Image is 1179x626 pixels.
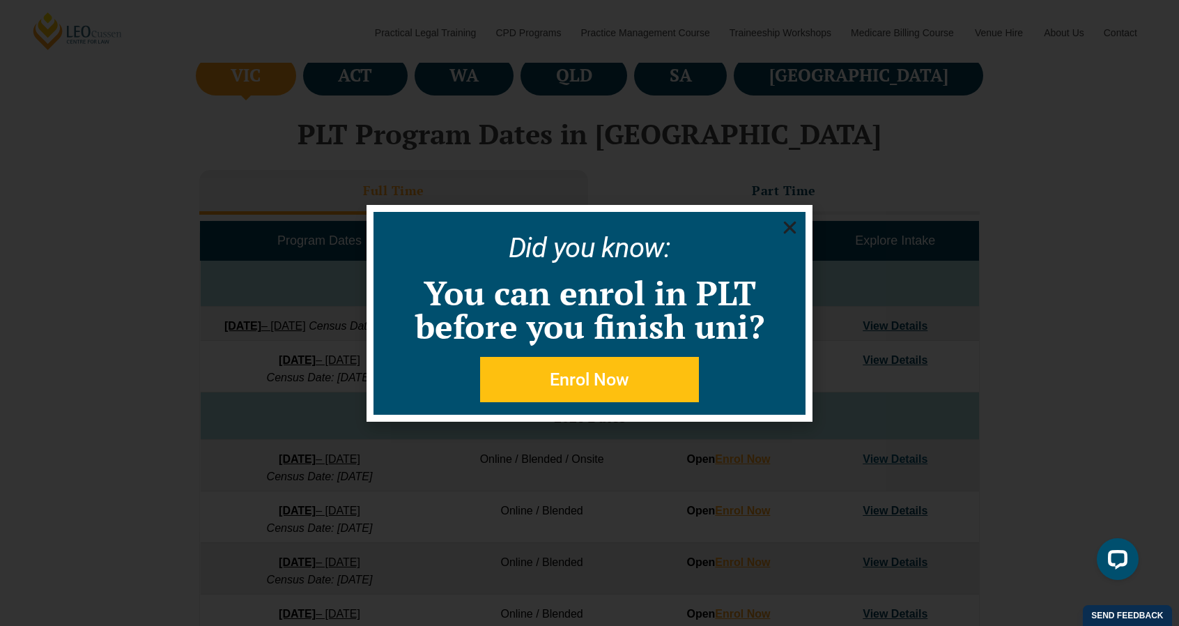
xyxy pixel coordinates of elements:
[1086,533,1144,591] iframe: LiveChat chat widget
[415,270,764,349] a: You can enrol in PLT before you finish uni?
[509,231,671,264] a: Did you know:
[480,357,699,402] a: Enrol Now
[550,371,629,388] span: Enrol Now
[781,219,799,236] a: Close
